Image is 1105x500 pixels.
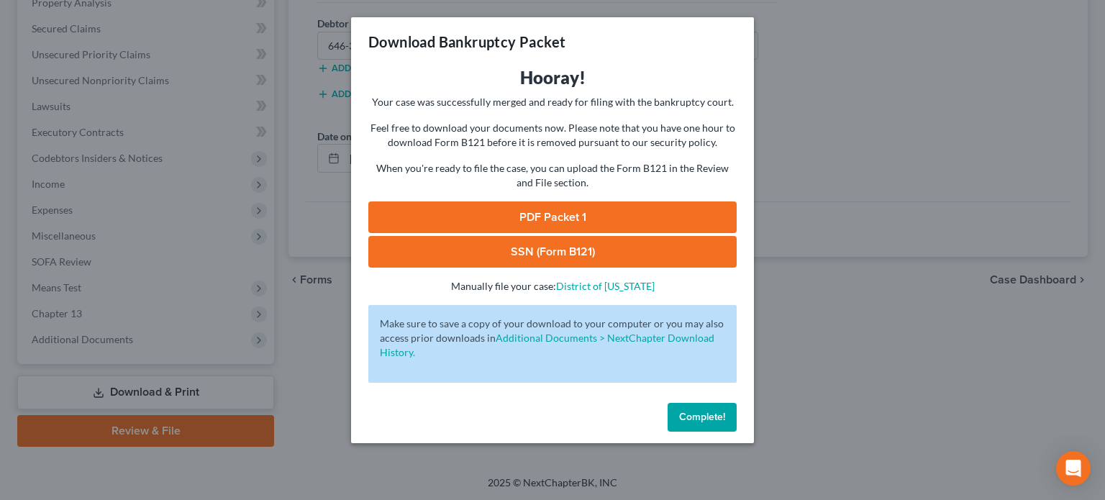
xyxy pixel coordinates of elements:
span: Complete! [679,411,725,423]
p: Feel free to download your documents now. Please note that you have one hour to download Form B12... [368,121,737,150]
a: PDF Packet 1 [368,201,737,233]
h3: Hooray! [368,66,737,89]
p: Manually file your case: [368,279,737,294]
a: District of [US_STATE] [556,280,655,292]
a: SSN (Form B121) [368,236,737,268]
h3: Download Bankruptcy Packet [368,32,565,52]
p: Your case was successfully merged and ready for filing with the bankruptcy court. [368,95,737,109]
div: Open Intercom Messenger [1056,451,1091,486]
button: Complete! [668,403,737,432]
p: Make sure to save a copy of your download to your computer or you may also access prior downloads in [380,317,725,360]
p: When you're ready to file the case, you can upload the Form B121 in the Review and File section. [368,161,737,190]
a: Additional Documents > NextChapter Download History. [380,332,714,358]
